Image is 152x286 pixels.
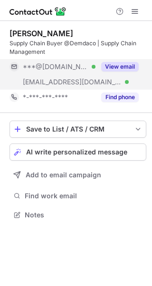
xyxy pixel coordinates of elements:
span: Add to email campaign [26,171,101,179]
span: [EMAIL_ADDRESS][DOMAIN_NAME] [23,78,122,86]
button: Notes [9,208,146,222]
img: ContactOut v5.3.10 [9,6,66,17]
div: Save to List / ATS / CRM [26,125,130,133]
button: AI write personalized message [9,143,146,161]
button: Reveal Button [101,92,139,102]
span: Find work email [25,192,142,200]
button: save-profile-one-click [9,121,146,138]
span: ***@[DOMAIN_NAME] [23,62,88,71]
span: Notes [25,211,142,219]
div: [PERSON_NAME] [9,29,73,38]
button: Find work email [9,189,146,203]
span: AI write personalized message [26,148,127,156]
button: Add to email campaign [9,166,146,184]
button: Reveal Button [101,62,139,71]
div: Supply Chain Buyer @Demdaco | Supply Chain Management [9,39,146,56]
